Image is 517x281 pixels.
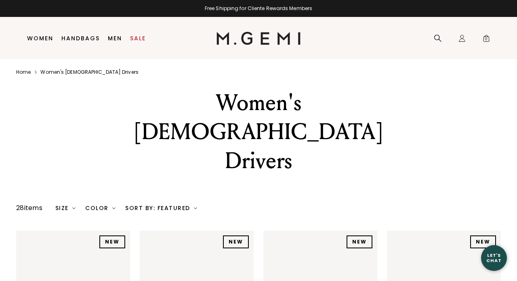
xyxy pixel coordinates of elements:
div: 28 items [16,203,42,213]
div: Women's [DEMOGRAPHIC_DATA] Drivers [109,88,408,175]
div: Color [85,205,116,211]
span: 0 [482,36,490,44]
img: chevron-down.svg [194,206,197,210]
a: Men [108,35,122,42]
a: Home [16,69,31,75]
a: Women's [DEMOGRAPHIC_DATA] drivers [40,69,138,75]
div: Let's Chat [481,253,507,263]
div: NEW [99,235,125,248]
a: Sale [130,35,146,42]
a: Women [27,35,53,42]
div: Size [55,205,76,211]
div: NEW [347,235,372,248]
a: Handbags [61,35,100,42]
div: Sort By: Featured [125,205,197,211]
img: M.Gemi [216,32,301,45]
img: chevron-down.svg [72,206,76,210]
div: NEW [470,235,496,248]
div: NEW [223,235,249,248]
img: chevron-down.svg [112,206,116,210]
